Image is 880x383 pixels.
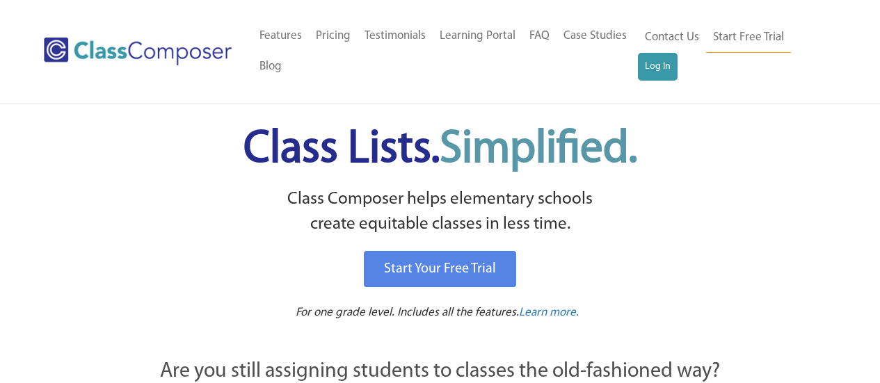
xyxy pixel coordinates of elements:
[384,262,496,276] span: Start Your Free Trial
[638,22,826,81] nav: Header Menu
[358,21,433,51] a: Testimonials
[253,51,289,82] a: Blog
[519,307,579,318] span: Learn more.
[557,21,634,51] a: Case Studies
[638,53,678,81] a: Log In
[296,307,519,318] span: For one grade level. Includes all the features.
[706,22,791,54] a: Start Free Trial
[243,127,637,172] span: Class Lists.
[519,304,579,322] a: Learn more.
[253,21,638,82] nav: Header Menu
[433,21,522,51] a: Learning Portal
[440,127,637,172] span: Simplified.
[309,21,358,51] a: Pricing
[253,21,309,51] a: Features
[638,22,706,53] a: Contact Us
[522,21,557,51] a: FAQ
[44,38,232,65] img: Class Composer
[364,251,516,287] a: Start Your Free Trial
[83,187,797,238] p: Class Composer helps elementary schools create equitable classes in less time.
